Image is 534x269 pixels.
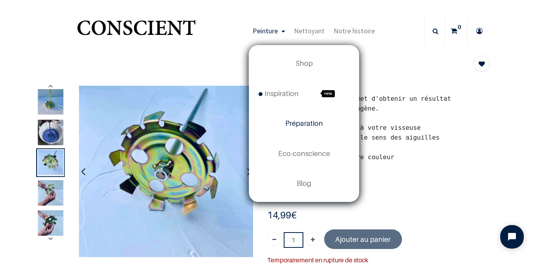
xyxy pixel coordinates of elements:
span: new [322,90,335,97]
a: 0 [445,17,467,45]
span: Ce mélangeur permet d'obtenir un résultat parfaitement homogène. [296,95,451,112]
div: Temporairement en rupture de stock [267,255,490,265]
iframe: Tidio Chat [494,218,530,255]
img: Product image [38,210,63,236]
img: Product image [38,120,63,145]
span: Eco-conscience [278,149,330,158]
span: 2. Mélangez dans le sens des aiguilles d'une montre [296,134,440,151]
span: 14,99 [267,209,291,221]
span: Préparation [285,119,323,127]
a: Logo of Conscient [75,16,197,47]
h1: Mélangeur [267,56,457,69]
button: Add to wishlist [474,56,490,71]
a: Ajouter [306,232,320,246]
img: Product image [38,89,63,115]
span: Peinture [253,26,278,35]
span: Inspiration [259,89,299,98]
img: Conscient [75,16,197,47]
a: Supprimer [267,232,281,246]
img: Product image [79,85,253,257]
sup: 0 [456,23,463,31]
span: Notre histoire [334,26,375,35]
img: Product image [38,180,63,205]
img: Product image [38,150,63,175]
span: Blog [297,179,311,187]
span: Nettoyant [294,26,325,35]
b: € [267,209,297,221]
span: Add to wishlist [479,59,485,69]
a: Peinture [248,17,290,45]
span: Shop [295,59,313,67]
